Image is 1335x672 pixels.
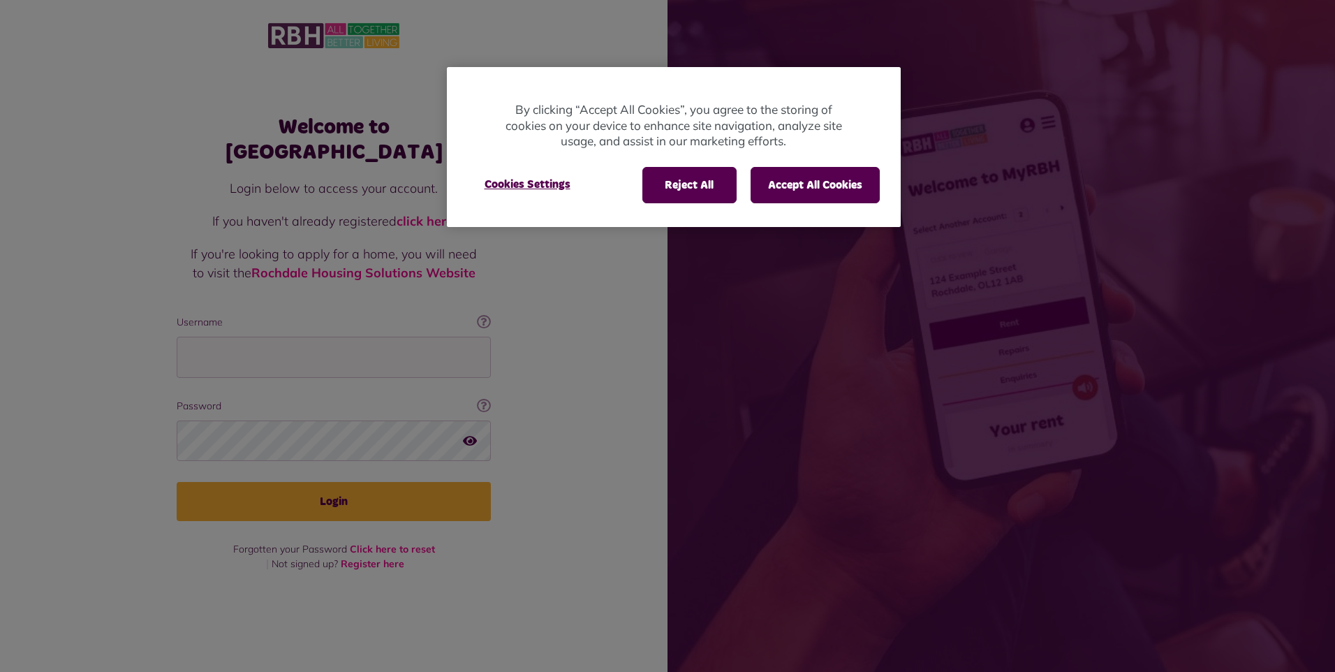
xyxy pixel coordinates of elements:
[447,67,901,227] div: Cookie banner
[503,102,845,149] p: By clicking “Accept All Cookies”, you agree to the storing of cookies on your device to enhance s...
[751,167,880,203] button: Accept All Cookies
[642,167,737,203] button: Reject All
[468,167,587,202] button: Cookies Settings
[447,67,901,227] div: Privacy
